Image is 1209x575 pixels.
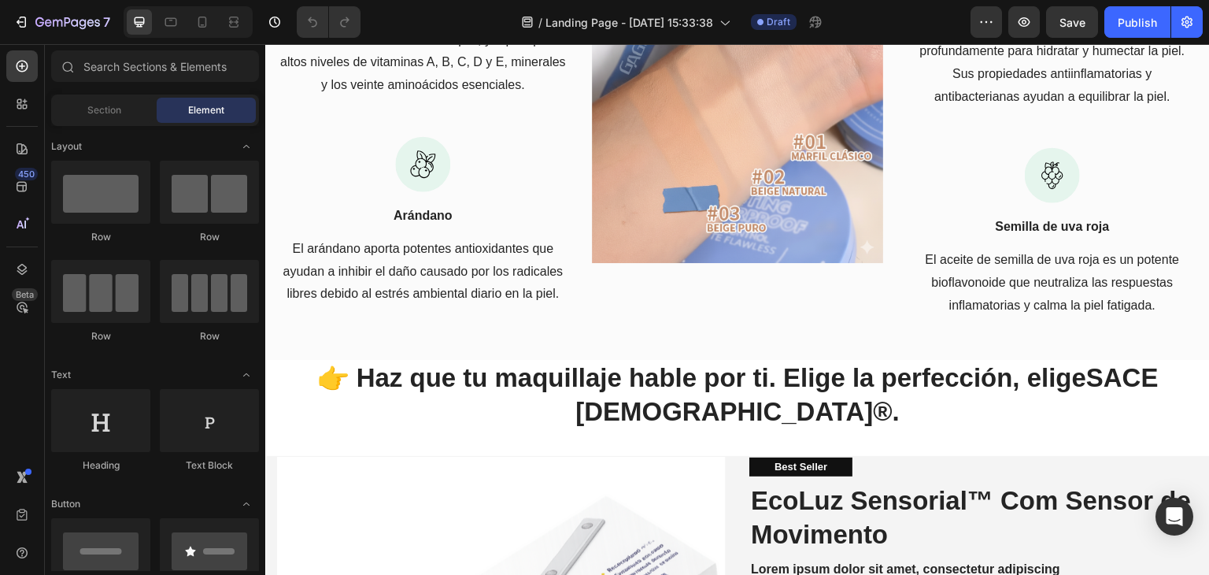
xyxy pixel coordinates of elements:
p: Lorem ipsum dolor sit amet, consectetur adipiscing [486,517,931,534]
p: 7 [103,13,110,32]
div: Undo/Redo [297,6,360,38]
iframe: Design area [265,44,1209,575]
span: Draft [767,15,790,29]
button: Save [1046,6,1098,38]
span: Toggle open [234,134,259,159]
p: Arándano [13,162,301,181]
div: Heading [51,458,150,473]
div: Row [160,230,259,244]
button: 7 [6,6,117,38]
div: Publish [1118,14,1157,31]
span: Button [51,497,80,511]
button: Publish [1104,6,1170,38]
h2: 👉 Haz que tu maquillaje hable por ti. Elige la perfección, elige . [12,316,933,387]
p: El arándano aporta potentes antioxidantes que ayudan a inhibir el daño causado por los radicales ... [13,194,301,262]
span: Landing Page - [DATE] 15:33:38 [545,14,713,31]
img: Alt Image [760,103,815,159]
span: Toggle open [234,492,259,517]
span: Layout [51,139,82,154]
strong: SACE [DEMOGRAPHIC_DATA]® [310,319,893,382]
div: Row [51,329,150,343]
span: / [538,14,542,31]
span: Element [188,103,224,117]
h1: EcoLuz Sensorial™ Com Sensor de Movimento [484,439,933,510]
div: Row [51,230,150,244]
input: Search Sections & Elements [51,50,259,82]
span: Toggle open [234,362,259,388]
div: Beta [12,288,38,301]
p: Semilla de uva roja [643,173,931,192]
div: Row [160,329,259,343]
span: Text [51,368,71,382]
p: Best Seller [509,417,562,430]
p: El aceite de semilla de uva roja es un potente bioflavonoide que neutraliza las respuestas inflam... [643,205,931,273]
div: Open Intercom Messenger [1155,498,1193,536]
div: Text Block [160,458,259,473]
span: Save [1059,16,1085,29]
div: 450 [15,168,38,180]
img: Alt Image [130,92,185,148]
span: Section [87,103,121,117]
